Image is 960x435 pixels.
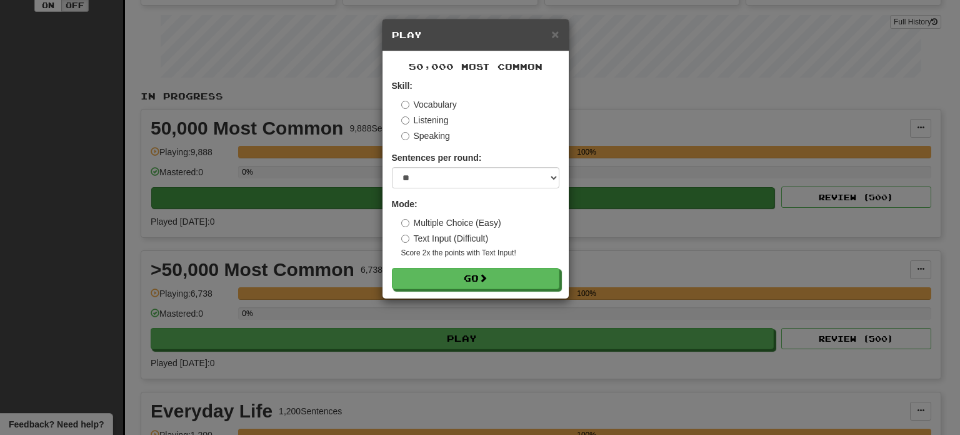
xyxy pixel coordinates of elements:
[401,248,559,258] small: Score 2x the points with Text Input !
[392,268,559,289] button: Go
[392,199,417,209] strong: Mode:
[551,27,559,41] span: ×
[401,217,501,229] label: Multiple Choice (Easy)
[392,151,482,164] label: Sentences per round:
[401,235,409,243] input: Text Input (Difficult)
[401,98,457,111] label: Vocabulary
[401,116,409,125] input: Listening
[401,232,489,245] label: Text Input (Difficult)
[401,114,449,126] label: Listening
[392,81,412,91] strong: Skill:
[392,29,559,41] h5: Play
[401,101,409,109] input: Vocabulary
[551,28,559,41] button: Close
[401,132,409,140] input: Speaking
[401,219,409,227] input: Multiple Choice (Easy)
[401,130,450,142] label: Speaking
[409,61,542,72] span: 50,000 Most Common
